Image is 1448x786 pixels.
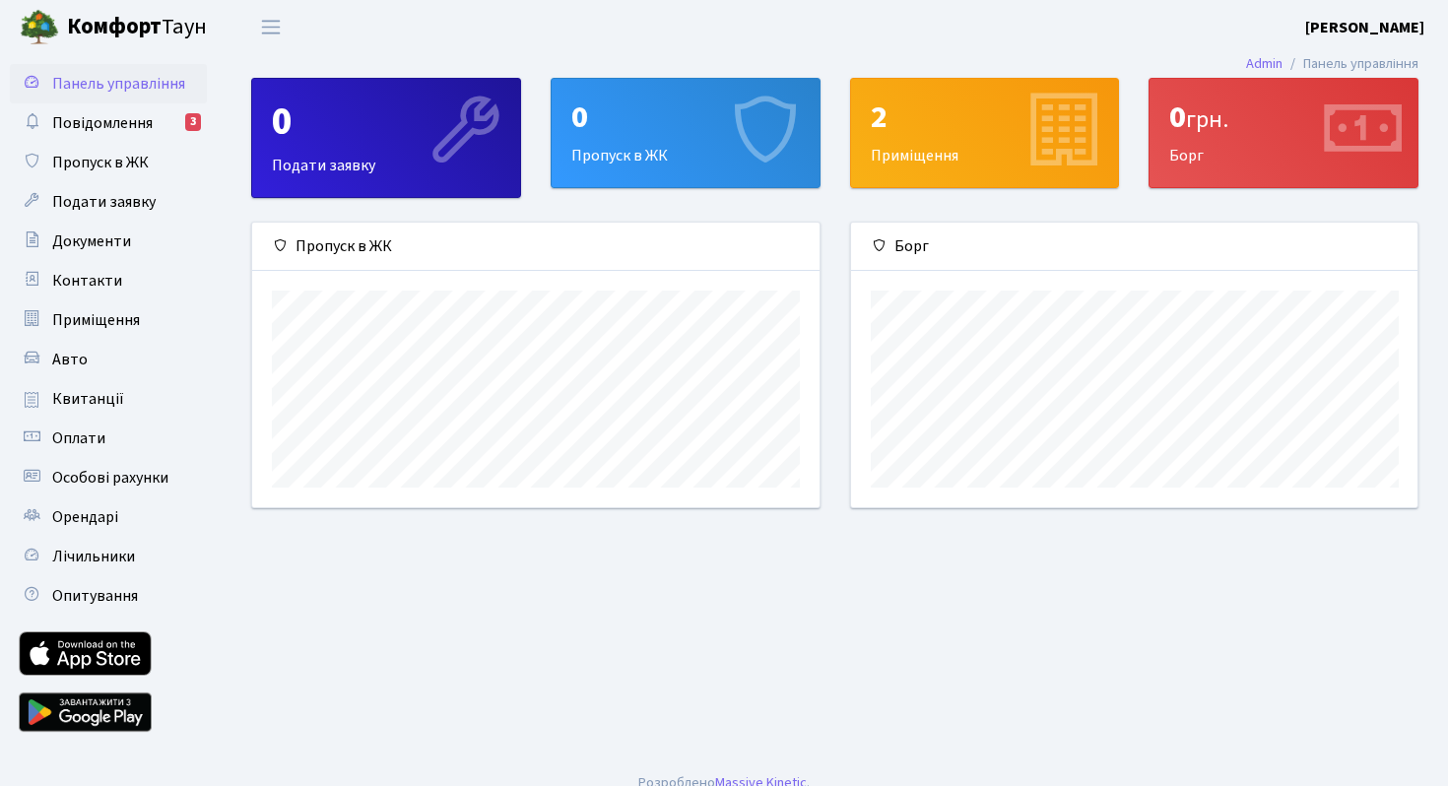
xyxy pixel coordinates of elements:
[571,98,800,136] div: 0
[10,576,207,616] a: Опитування
[20,8,59,47] img: logo.png
[10,261,207,300] a: Контакти
[52,467,168,489] span: Особові рахунки
[52,585,138,607] span: Опитування
[252,223,820,271] div: Пропуск в ЖК
[10,379,207,419] a: Квитанції
[52,427,105,449] span: Оплати
[246,11,296,43] button: Переключити навігацію
[850,78,1120,188] a: 2Приміщення
[272,98,500,146] div: 0
[1305,17,1424,38] b: [PERSON_NAME]
[10,419,207,458] a: Оплати
[52,191,156,213] span: Подати заявку
[1217,43,1448,85] nav: breadcrumb
[10,340,207,379] a: Авто
[52,112,153,134] span: Повідомлення
[851,223,1418,271] div: Борг
[10,222,207,261] a: Документи
[10,64,207,103] a: Панель управління
[1283,53,1418,75] li: Панель управління
[52,270,122,292] span: Контакти
[52,309,140,331] span: Приміщення
[10,300,207,340] a: Приміщення
[52,73,185,95] span: Панель управління
[52,349,88,370] span: Авто
[67,11,162,42] b: Комфорт
[1186,102,1228,137] span: грн.
[52,506,118,528] span: Орендарі
[10,497,207,537] a: Орендарі
[252,79,520,197] div: Подати заявку
[1246,53,1283,74] a: Admin
[1150,79,1417,187] div: Борг
[1169,98,1398,136] div: 0
[52,546,135,567] span: Лічильники
[552,79,820,187] div: Пропуск в ЖК
[10,537,207,576] a: Лічильники
[551,78,821,188] a: 0Пропуск в ЖК
[52,388,124,410] span: Квитанції
[185,113,201,131] div: 3
[10,182,207,222] a: Подати заявку
[10,143,207,182] a: Пропуск в ЖК
[67,11,207,44] span: Таун
[52,152,149,173] span: Пропуск в ЖК
[1305,16,1424,39] a: [PERSON_NAME]
[52,230,131,252] span: Документи
[10,103,207,143] a: Повідомлення3
[251,78,521,198] a: 0Подати заявку
[10,458,207,497] a: Особові рахунки
[871,98,1099,136] div: 2
[851,79,1119,187] div: Приміщення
